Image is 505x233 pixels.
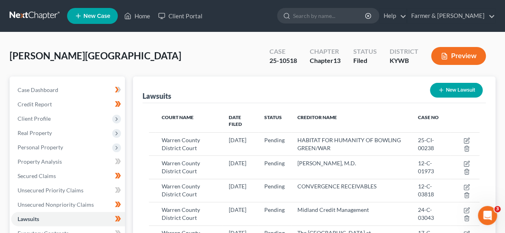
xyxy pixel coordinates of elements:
span: Property Analysis [18,158,62,165]
a: Home [120,9,154,23]
a: Secured Claims [11,169,125,183]
div: 25-10518 [269,56,297,65]
span: Pending [264,160,285,166]
div: Status [353,47,377,56]
span: Court Name [162,114,194,120]
span: 13 [333,57,341,64]
a: Unsecured Nonpriority Claims [11,198,125,212]
input: Search by name... [293,8,366,23]
span: Pending [264,206,285,213]
span: CONVERGENCE RECEIVABLES [297,183,376,190]
span: Status [264,114,282,120]
div: Lawsuits [143,91,171,101]
span: Creditor Name [297,114,337,120]
span: Case Dashboard [18,86,58,93]
span: Date Filed [228,114,242,127]
span: HABITAT FOR HUMANITY OF BOWLING GREEN/WAR [297,137,401,151]
iframe: Intercom live chat [478,206,497,225]
a: Client Portal [154,9,206,23]
span: 12-C-03818 [418,183,434,198]
a: Farmer & [PERSON_NAME] [407,9,495,23]
a: Unsecured Priority Claims [11,183,125,198]
span: New Case [83,13,110,19]
span: Warren County District Court [162,183,200,198]
button: New Lawsuit [430,83,483,98]
a: Credit Report [11,97,125,112]
span: 25-CI-00238 [418,137,434,151]
div: District [390,47,418,56]
span: Unsecured Nonpriority Claims [18,201,94,208]
a: Lawsuits [11,212,125,226]
span: [DATE] [228,160,246,166]
span: 24-C-03043 [418,206,434,221]
span: Warren County District Court [162,137,200,151]
span: Lawsuits [18,215,39,222]
span: [PERSON_NAME][GEOGRAPHIC_DATA] [10,50,181,61]
span: Secured Claims [18,172,56,179]
span: [DATE] [228,183,246,190]
span: 3 [494,206,501,212]
span: [DATE] [228,137,246,143]
span: Pending [264,183,285,190]
button: Preview [431,47,486,65]
span: Midland Credit Management [297,206,369,213]
span: [DATE] [228,206,246,213]
span: Unsecured Priority Claims [18,187,83,194]
a: Help [380,9,406,23]
div: Case [269,47,297,56]
span: Warren County District Court [162,206,200,221]
div: Chapter [310,56,341,65]
span: Pending [264,137,285,143]
div: Filed [353,56,377,65]
a: Case Dashboard [11,83,125,97]
div: Chapter [310,47,341,56]
span: Warren County District Court [162,160,200,174]
span: Credit Report [18,101,52,108]
span: 12-C-01973 [418,160,434,174]
span: [PERSON_NAME], M.D. [297,160,356,166]
span: Personal Property [18,144,63,151]
span: Case No [418,114,439,120]
span: Client Profile [18,115,51,122]
a: Property Analysis [11,155,125,169]
span: Real Property [18,129,52,136]
div: KYWB [390,56,418,65]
